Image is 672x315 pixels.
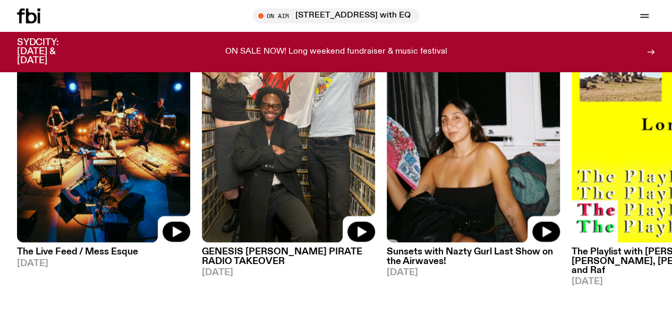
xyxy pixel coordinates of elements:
h3: SYDCITY: [DATE] & [DATE] [17,38,85,65]
a: GENESIS [PERSON_NAME] PIRATE RADIO TAKEOVER[DATE] [202,242,375,277]
h3: GENESIS [PERSON_NAME] PIRATE RADIO TAKEOVER [202,248,375,266]
a: The Live Feed / Mess Esque[DATE] [17,242,190,268]
h3: The Live Feed / Mess Esque [17,248,190,257]
span: [DATE] [387,268,560,277]
span: [DATE] [202,268,375,277]
h3: Sunsets with Nazty Gurl Last Show on the Airwaves! [387,248,560,266]
a: Sunsets with Nazty Gurl Last Show on the Airwaves![DATE] [387,242,560,277]
p: ON SALE NOW! Long weekend fundraiser & music festival [225,47,447,57]
span: [DATE] [17,259,190,268]
button: On Air[STREET_ADDRESS] with EQ [253,8,419,23]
